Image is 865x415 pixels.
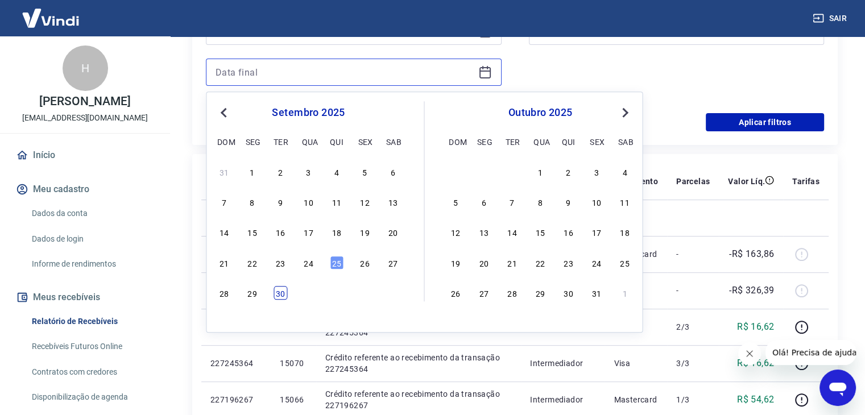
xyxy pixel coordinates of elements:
div: Choose quinta-feira, 16 de outubro de 2025 [562,226,576,239]
div: Choose terça-feira, 9 de setembro de 2025 [274,195,287,209]
div: Choose segunda-feira, 1 de setembro de 2025 [246,165,259,179]
div: Choose terça-feira, 23 de setembro de 2025 [274,256,287,269]
div: Choose quinta-feira, 4 de setembro de 2025 [330,165,343,179]
div: Choose domingo, 14 de setembro de 2025 [217,226,231,239]
div: Choose sexta-feira, 5 de setembro de 2025 [358,165,371,179]
div: Choose quarta-feira, 29 de outubro de 2025 [533,286,547,300]
p: 2/3 [676,321,710,333]
p: 227245364 [210,358,262,369]
div: Choose sexta-feira, 12 de setembro de 2025 [358,195,371,209]
div: Choose quinta-feira, 2 de outubro de 2025 [330,286,343,300]
div: month 2025-10 [448,163,634,301]
a: Dados de login [27,227,156,251]
a: Contratos com credores [27,360,156,384]
p: [EMAIL_ADDRESS][DOMAIN_NAME] [22,112,148,124]
div: Choose quarta-feira, 10 de setembro de 2025 [301,195,315,209]
div: Choose sexta-feira, 31 de outubro de 2025 [590,286,603,300]
div: Choose sábado, 6 de setembro de 2025 [386,165,400,179]
div: Choose domingo, 21 de setembro de 2025 [217,256,231,269]
div: seg [477,135,491,148]
p: 1/3 [676,394,710,405]
div: dom [217,135,231,148]
p: 3/3 [676,358,710,369]
div: Choose terça-feira, 14 de outubro de 2025 [505,226,519,239]
input: Data final [216,64,474,81]
div: Choose sábado, 1 de novembro de 2025 [618,286,632,300]
p: Tarifas [792,176,820,187]
iframe: Mensagem da empresa [765,340,856,365]
img: Vindi [14,1,88,35]
div: Choose sexta-feira, 19 de setembro de 2025 [358,226,371,239]
div: qua [533,135,547,148]
div: Choose sexta-feira, 3 de outubro de 2025 [358,286,371,300]
div: Choose segunda-feira, 27 de outubro de 2025 [477,286,491,300]
div: Choose sábado, 18 de outubro de 2025 [618,226,632,239]
div: Choose terça-feira, 7 de outubro de 2025 [505,195,519,209]
a: Disponibilização de agenda [27,385,156,409]
div: Choose quinta-feira, 2 de outubro de 2025 [562,165,576,179]
div: sex [358,135,371,148]
div: Choose sábado, 27 de setembro de 2025 [386,256,400,269]
p: -R$ 326,39 [729,284,774,297]
p: Crédito referente ao recebimento da transação 227245364 [325,352,512,375]
div: Choose quinta-feira, 9 de outubro de 2025 [562,195,576,209]
p: Crédito referente ao recebimento da transação 227196267 [325,388,512,411]
div: Choose quarta-feira, 22 de outubro de 2025 [533,256,547,269]
div: Choose segunda-feira, 13 de outubro de 2025 [477,226,491,239]
div: ter [505,135,519,148]
div: Choose sexta-feira, 10 de outubro de 2025 [590,195,603,209]
a: Informe de rendimentos [27,252,156,276]
div: month 2025-09 [216,163,401,301]
div: Choose segunda-feira, 20 de outubro de 2025 [477,256,491,269]
div: Choose domingo, 31 de agosto de 2025 [217,165,231,179]
div: Choose terça-feira, 16 de setembro de 2025 [274,226,287,239]
div: Choose quinta-feira, 23 de outubro de 2025 [562,256,576,269]
div: Choose domingo, 7 de setembro de 2025 [217,195,231,209]
div: Choose segunda-feira, 6 de outubro de 2025 [477,195,491,209]
p: 15066 [280,394,307,405]
div: Choose terça-feira, 30 de setembro de 2025 [505,165,519,179]
div: sab [618,135,632,148]
div: Choose quarta-feira, 8 de outubro de 2025 [533,195,547,209]
div: Choose domingo, 28 de setembro de 2025 [217,286,231,300]
div: H [63,45,108,91]
p: Visa [614,358,658,369]
div: Choose quinta-feira, 25 de setembro de 2025 [330,256,343,269]
button: Previous Month [217,106,230,119]
a: Dados da conta [27,202,156,225]
button: Next Month [618,106,632,119]
div: Choose domingo, 5 de outubro de 2025 [449,195,462,209]
div: Choose domingo, 12 de outubro de 2025 [449,226,462,239]
div: dom [449,135,462,148]
p: Parcelas [676,176,710,187]
a: Recebíveis Futuros Online [27,335,156,358]
div: Choose domingo, 26 de outubro de 2025 [449,286,462,300]
div: Choose terça-feira, 30 de setembro de 2025 [274,286,287,300]
div: outubro 2025 [448,106,634,119]
div: Choose segunda-feira, 22 de setembro de 2025 [246,256,259,269]
div: Choose sexta-feira, 24 de outubro de 2025 [590,256,603,269]
div: Choose terça-feira, 28 de outubro de 2025 [505,286,519,300]
p: Intermediador [530,394,595,405]
div: ter [274,135,287,148]
div: Choose quarta-feira, 1 de outubro de 2025 [533,165,547,179]
div: Choose quarta-feira, 1 de outubro de 2025 [301,286,315,300]
p: R$ 16,62 [737,356,774,370]
div: seg [246,135,259,148]
div: Choose quarta-feira, 15 de outubro de 2025 [533,226,547,239]
p: 15070 [280,358,307,369]
button: Meu cadastro [14,177,156,202]
div: Choose terça-feira, 2 de setembro de 2025 [274,165,287,179]
div: Choose sábado, 11 de outubro de 2025 [618,195,632,209]
p: - [676,285,710,296]
button: Aplicar filtros [706,113,824,131]
div: Choose quarta-feira, 3 de setembro de 2025 [301,165,315,179]
div: Choose quinta-feira, 18 de setembro de 2025 [330,226,343,239]
span: Olá! Precisa de ajuda? [7,8,96,17]
div: Choose segunda-feira, 8 de setembro de 2025 [246,195,259,209]
p: [PERSON_NAME] [39,96,130,107]
div: qui [562,135,576,148]
div: Choose quarta-feira, 17 de setembro de 2025 [301,226,315,239]
div: Choose sábado, 4 de outubro de 2025 [386,286,400,300]
button: Meus recebíveis [14,285,156,310]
